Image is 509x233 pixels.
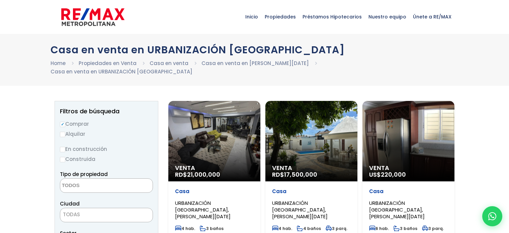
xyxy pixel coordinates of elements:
[175,170,220,179] span: RD$
[60,210,153,219] span: TODAS
[284,170,317,179] span: 17,500,000
[261,7,299,27] span: Propiedades
[51,44,459,56] h1: Casa en venta en URBANIZACIÓN [GEOGRAPHIC_DATA]
[60,179,125,193] textarea: Search
[272,170,317,179] span: RD$
[272,165,351,171] span: Venta
[272,188,351,195] p: Casa
[369,226,389,231] span: 6 hab.
[60,145,153,153] label: En construcción
[60,132,65,137] input: Alquilar
[60,200,80,207] span: Ciudad
[60,147,65,152] input: En construcción
[150,60,188,67] a: Casa en venta
[369,165,448,171] span: Venta
[187,170,220,179] span: 21,000,000
[272,199,328,220] span: URBANIZACIÓN [GEOGRAPHIC_DATA], [PERSON_NAME][DATE]
[242,7,261,27] span: Inicio
[326,226,347,231] span: 3 parq.
[365,7,410,27] span: Nuestro equipo
[394,226,417,231] span: 3 baños
[369,170,406,179] span: US$
[60,155,153,163] label: Construida
[175,165,254,171] span: Venta
[299,7,365,27] span: Préstamos Hipotecarios
[60,171,108,178] span: Tipo de propiedad
[201,60,309,67] a: Casa en venta en [PERSON_NAME][DATE]
[297,226,321,231] span: 4 baños
[51,67,192,76] li: Casa en venta en URBANIZACIÓN [GEOGRAPHIC_DATA]
[410,7,455,27] span: Únete a RE/MAX
[422,226,444,231] span: 3 parq.
[79,60,137,67] a: Propiedades en Venta
[60,208,153,222] span: TODAS
[60,157,65,162] input: Construida
[200,226,224,231] span: 3 baños
[60,120,153,128] label: Comprar
[175,188,254,195] p: Casa
[369,188,448,195] p: Casa
[60,108,153,115] h2: Filtros de búsqueda
[60,122,65,127] input: Comprar
[369,199,425,220] span: URBANIZACIÓN [GEOGRAPHIC_DATA], [PERSON_NAME][DATE]
[60,130,153,138] label: Alquilar
[381,170,406,179] span: 220,000
[175,199,231,220] span: URBANIZACIÓN [GEOGRAPHIC_DATA], [PERSON_NAME][DATE]
[175,226,195,231] span: 4 hab.
[63,211,80,218] span: TODAS
[61,7,124,27] img: remax-metropolitana-logo
[272,226,292,231] span: 4 hab.
[51,60,66,67] a: Home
